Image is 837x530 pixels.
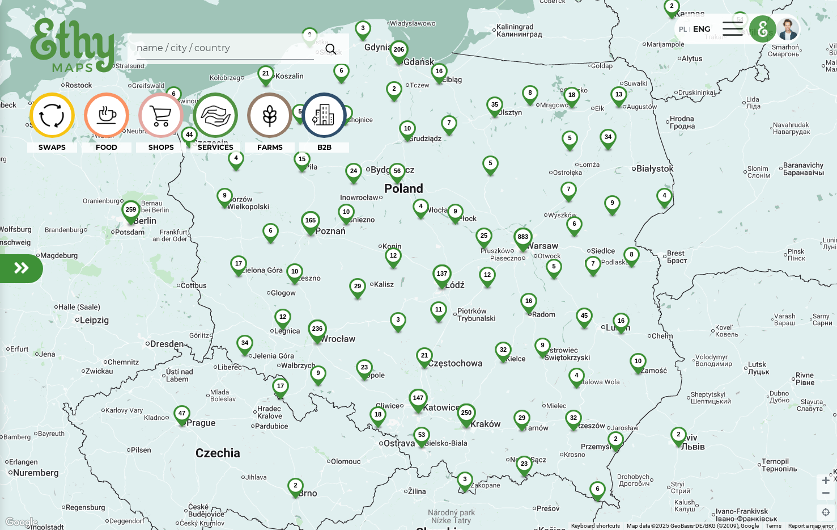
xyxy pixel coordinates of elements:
span: 137 [436,270,447,277]
span: 9 [223,192,226,199]
span: 16 [617,317,624,324]
span: 7 [447,119,451,126]
span: 47 [178,410,185,417]
span: 10 [634,357,641,364]
span: 6 [339,67,343,74]
img: icon-image [142,97,180,133]
span: 12 [483,271,490,278]
span: 5 [488,159,492,166]
img: 250 [448,403,485,440]
span: 23 [360,364,367,371]
span: 236 [312,325,322,332]
div: SWAPS [27,142,77,153]
span: 16 [435,68,442,74]
span: 32 [499,346,506,353]
span: 53 [418,431,424,438]
span: 6 [269,227,272,234]
img: 206 [380,40,418,77]
span: 5 [568,134,571,141]
a: Open this area in Google Maps (opens a new window) [3,515,40,530]
span: 165 [305,217,315,224]
span: 18 [374,411,381,418]
span: 6 [596,485,599,492]
span: 18 [568,91,575,98]
span: 10 [342,208,349,215]
a: Report a map error [788,523,834,529]
span: Map data ©2025 GeoBasis-DE/BKG (©2009), Google [627,523,759,529]
span: 7 [591,260,594,267]
span: 3 [361,24,364,31]
img: Google [3,515,40,530]
span: 4 [419,203,422,209]
div: FARMS [245,142,295,153]
span: 2 [392,85,396,92]
a: Terms (opens in new tab) [766,523,781,529]
div: SHOPS [136,142,186,153]
span: 10 [291,268,298,275]
span: 9 [308,31,311,38]
span: 21 [262,70,269,77]
span: 8 [528,89,532,96]
span: 12 [389,252,396,259]
div: SERVICES [190,142,240,153]
span: 3 [396,316,400,323]
div: ENG [693,23,711,35]
img: icon-image [305,99,343,132]
span: 45 [580,312,587,319]
span: 7 [567,186,570,192]
span: 883 [517,233,528,240]
span: 17 [235,260,241,267]
img: icon-image [196,96,234,134]
span: 9 [316,369,320,376]
span: 24 [350,167,356,174]
span: 4 [575,372,578,378]
span: 6 [572,220,576,227]
span: 2 [670,2,673,9]
span: 2 [614,435,617,442]
span: 9 [541,342,544,348]
span: 25 [480,232,487,239]
span: 3 [463,476,466,482]
span: 34 [604,133,611,140]
span: 56 [393,167,400,174]
span: 34 [241,339,248,346]
span: 2 [294,482,297,489]
span: 17 [277,382,283,389]
img: 259 [112,200,150,237]
span: 5 [552,263,555,270]
span: 2 [677,431,680,438]
span: 35 [491,101,498,108]
img: search.svg [321,37,342,60]
img: 883 [504,228,542,264]
img: ethy-logo [27,14,118,79]
img: icon-image [87,102,125,129]
span: 13 [615,91,622,98]
span: 147 [413,394,423,401]
img: icon-image [250,97,288,133]
input: Search [137,38,314,60]
span: 4 [662,192,666,199]
span: 250 [461,409,471,416]
div: FOOD [82,142,131,153]
div: PL [679,23,687,35]
span: 29 [518,414,525,421]
img: 165 [292,211,329,248]
img: icon-image [33,99,71,132]
span: 206 [393,46,403,53]
span: 21 [420,352,427,359]
img: 236 [299,319,336,356]
img: logo_e.png [750,16,776,42]
div: | [687,25,693,35]
span: 8 [630,251,633,258]
div: B2B [299,142,349,153]
span: 23 [520,460,527,467]
img: 137 [423,264,461,301]
span: 11 [435,306,441,313]
span: 32 [570,414,576,421]
button: Keyboard shortcuts [571,522,620,530]
span: 16 [525,297,532,304]
span: 29 [354,283,360,289]
img: 147 [400,389,437,426]
span: 12 [279,313,286,320]
span: 259 [125,206,135,213]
